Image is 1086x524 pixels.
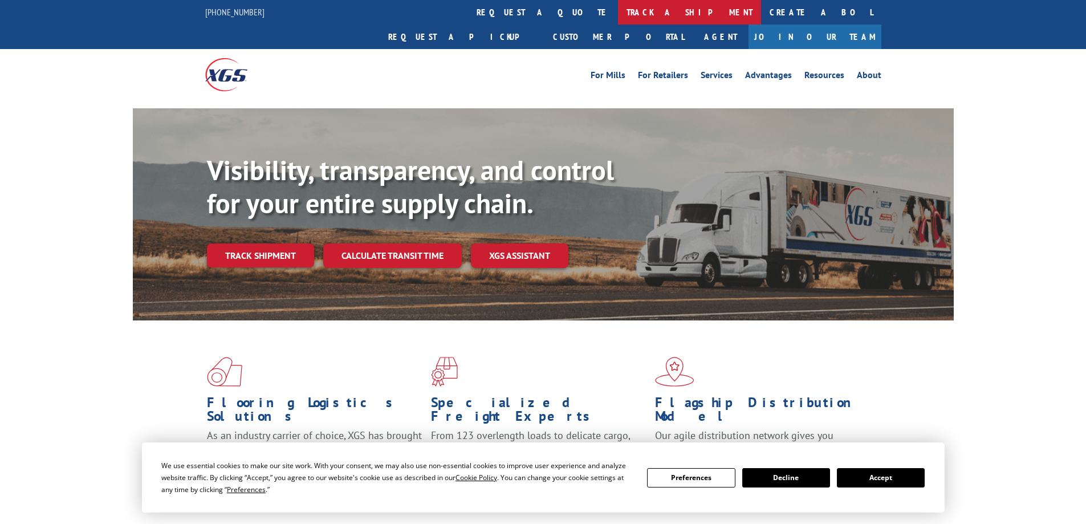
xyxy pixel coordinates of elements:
img: xgs-icon-flagship-distribution-model-red [655,357,694,387]
a: Advantages [745,71,792,83]
a: Agent [693,25,749,49]
h1: Flagship Distribution Model [655,396,871,429]
button: Accept [837,468,925,488]
div: Cookie Consent Prompt [142,442,945,513]
img: xgs-icon-total-supply-chain-intelligence-red [207,357,242,387]
a: Customer Portal [544,25,693,49]
h1: Flooring Logistics Solutions [207,396,422,429]
b: Visibility, transparency, and control for your entire supply chain. [207,152,614,221]
img: xgs-icon-focused-on-flooring-red [431,357,458,387]
a: Track shipment [207,243,314,267]
button: Decline [742,468,830,488]
a: XGS ASSISTANT [471,243,568,268]
a: [PHONE_NUMBER] [205,6,265,18]
div: We use essential cookies to make our site work. With your consent, we may also use non-essential ... [161,460,633,495]
a: Calculate transit time [323,243,462,268]
a: For Retailers [638,71,688,83]
a: Join Our Team [749,25,881,49]
a: Services [701,71,733,83]
a: Request a pickup [380,25,544,49]
button: Preferences [647,468,735,488]
span: Preferences [227,485,266,494]
h1: Specialized Freight Experts [431,396,646,429]
a: About [857,71,881,83]
p: From 123 overlength loads to delicate cargo, our experienced staff knows the best way to move you... [431,429,646,480]
span: As an industry carrier of choice, XGS has brought innovation and dedication to flooring logistics... [207,429,422,469]
a: Resources [804,71,844,83]
span: Our agile distribution network gives you nationwide inventory management on demand. [655,429,865,456]
a: For Mills [591,71,625,83]
span: Cookie Policy [455,473,497,482]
